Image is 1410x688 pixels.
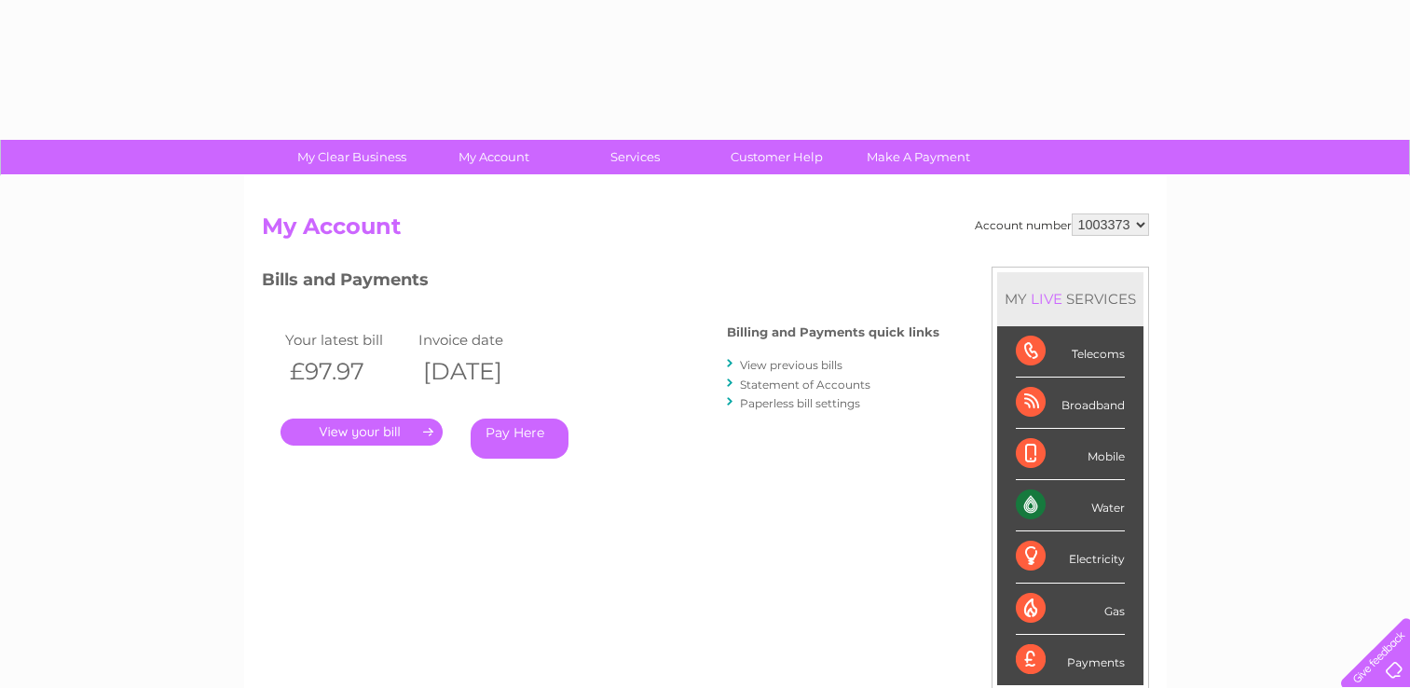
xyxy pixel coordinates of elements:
[740,396,860,410] a: Paperless bill settings
[1016,584,1125,635] div: Gas
[262,267,939,299] h3: Bills and Payments
[281,419,443,446] a: .
[262,213,1149,249] h2: My Account
[727,325,939,339] h4: Billing and Payments quick links
[740,358,842,372] a: View previous bills
[414,327,548,352] td: Invoice date
[1016,531,1125,583] div: Electricity
[281,352,415,391] th: £97.97
[558,140,712,174] a: Services
[471,419,568,459] a: Pay Here
[417,140,570,174] a: My Account
[281,327,415,352] td: Your latest bill
[1016,429,1125,480] div: Mobile
[1016,635,1125,685] div: Payments
[1016,326,1125,378] div: Telecoms
[842,140,995,174] a: Make A Payment
[700,140,854,174] a: Customer Help
[275,140,429,174] a: My Clear Business
[1016,480,1125,531] div: Water
[414,352,548,391] th: [DATE]
[1027,290,1066,308] div: LIVE
[740,378,870,392] a: Statement of Accounts
[1016,378,1125,429] div: Broadband
[975,213,1149,236] div: Account number
[997,272,1143,325] div: MY SERVICES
